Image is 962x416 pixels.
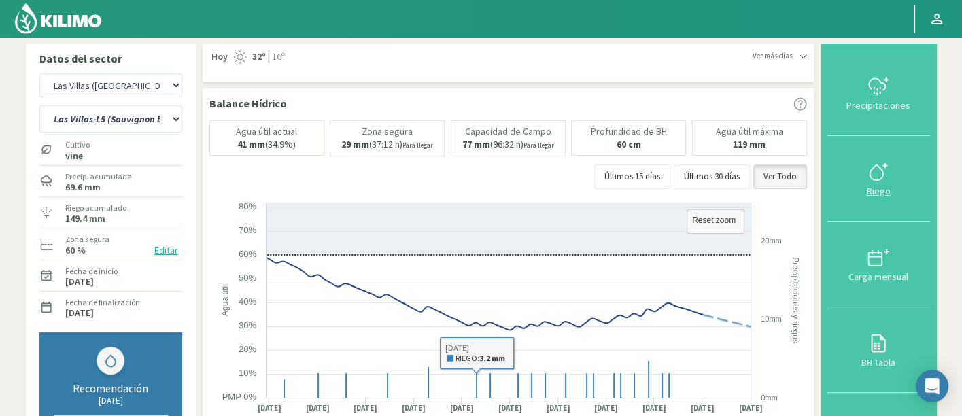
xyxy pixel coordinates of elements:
text: 30% [238,320,256,330]
strong: 32º [252,50,266,63]
div: BH Tabla [831,358,926,367]
p: Agua útil máxima [716,126,783,137]
p: (96:32 h) [462,139,554,150]
text: 10% [238,368,256,378]
b: 119 mm [733,138,766,150]
button: Editar [150,243,182,258]
text: PMP 0% [222,392,256,402]
img: Kilimo [14,2,103,35]
p: Profundidad de BH [591,126,667,137]
text: 40% [238,296,256,307]
button: Precipitaciones [827,50,930,136]
label: Cultivo [65,139,90,151]
label: 60 % [65,246,86,255]
text: [DATE] [354,403,377,413]
text: [DATE] [305,403,329,413]
b: 41 mm [237,138,265,150]
button: Ver Todo [753,164,807,189]
p: (34.9%) [237,139,296,150]
text: [DATE] [546,403,570,413]
text: [DATE] [498,403,521,413]
text: [DATE] [402,403,426,413]
p: Agua útil actual [236,126,297,137]
small: Para llegar [523,141,554,150]
text: 10mm [761,315,782,323]
span: 16º [270,50,285,64]
text: 80% [238,201,256,211]
text: 60% [238,249,256,259]
div: Precipitaciones [831,101,926,110]
p: (37:12 h) [341,139,433,150]
div: Riego [831,186,926,196]
label: 69.6 mm [65,183,101,192]
text: Precipitaciones y riegos [791,257,800,343]
label: [DATE] [65,309,94,317]
text: Reset zoom [692,215,736,225]
b: 29 mm [341,138,369,150]
button: Últimos 15 días [594,164,670,189]
p: Capacidad de Campo [465,126,551,137]
span: Hoy [209,50,228,64]
label: 149.4 mm [65,214,105,223]
text: [DATE] [257,403,281,413]
span: Ver más días [753,50,793,62]
label: vine [65,152,90,160]
label: Precip. acumulada [65,171,132,183]
p: Balance Hídrico [209,95,287,111]
label: Fecha de finalización [65,296,140,309]
b: 77 mm [462,138,490,150]
span: | [268,50,270,64]
label: Fecha de inicio [65,265,118,277]
text: [DATE] [594,403,618,413]
div: [DATE] [54,395,168,406]
button: BH Tabla [827,307,930,393]
small: Para llegar [402,141,433,150]
text: [DATE] [690,403,714,413]
label: Riego acumulado [65,202,126,214]
button: Carga mensual [827,222,930,307]
text: 20mm [761,237,782,245]
text: [DATE] [738,403,762,413]
text: Agua útil [220,284,229,316]
b: 60 cm [617,138,641,150]
p: Zona segura [362,126,413,137]
div: Carga mensual [831,272,926,281]
label: [DATE] [65,277,94,286]
text: [DATE] [642,403,666,413]
div: Recomendación [54,381,168,395]
p: Datos del sector [39,50,182,67]
button: Últimos 30 días [674,164,750,189]
text: [DATE] [449,403,473,413]
div: Open Intercom Messenger [916,370,948,402]
text: 0mm [761,394,777,402]
button: Riego [827,136,930,222]
label: Zona segura [65,233,109,245]
text: 20% [238,344,256,354]
text: 50% [238,273,256,283]
text: 70% [238,225,256,235]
